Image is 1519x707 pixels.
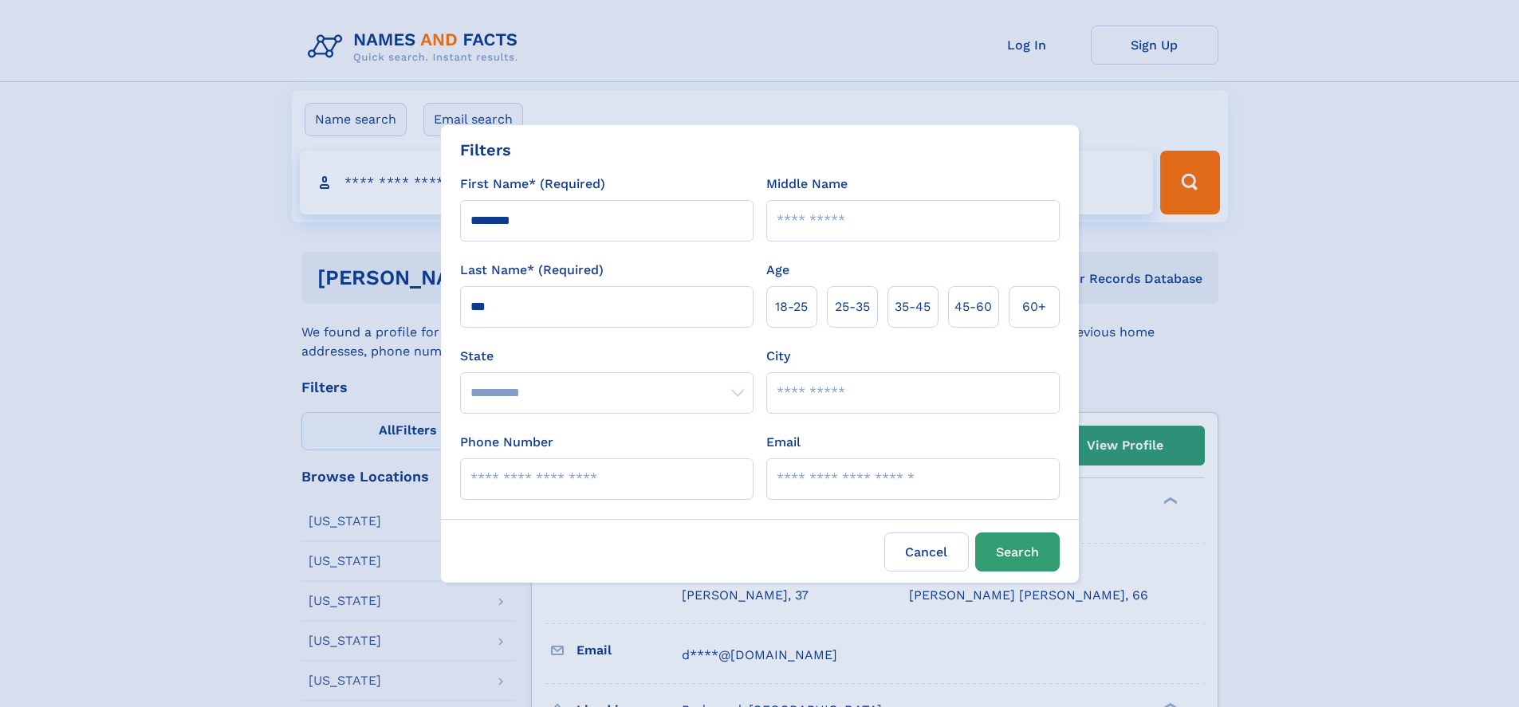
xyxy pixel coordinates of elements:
[766,261,789,280] label: Age
[460,175,605,194] label: First Name* (Required)
[766,347,790,366] label: City
[1022,297,1046,316] span: 60+
[460,433,553,452] label: Phone Number
[895,297,931,316] span: 35‑45
[884,532,969,571] label: Cancel
[460,261,604,280] label: Last Name* (Required)
[835,297,870,316] span: 25‑35
[975,532,1060,571] button: Search
[766,433,801,452] label: Email
[766,175,848,194] label: Middle Name
[460,347,754,366] label: State
[954,297,992,316] span: 45‑60
[460,138,511,162] div: Filters
[775,297,808,316] span: 18‑25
